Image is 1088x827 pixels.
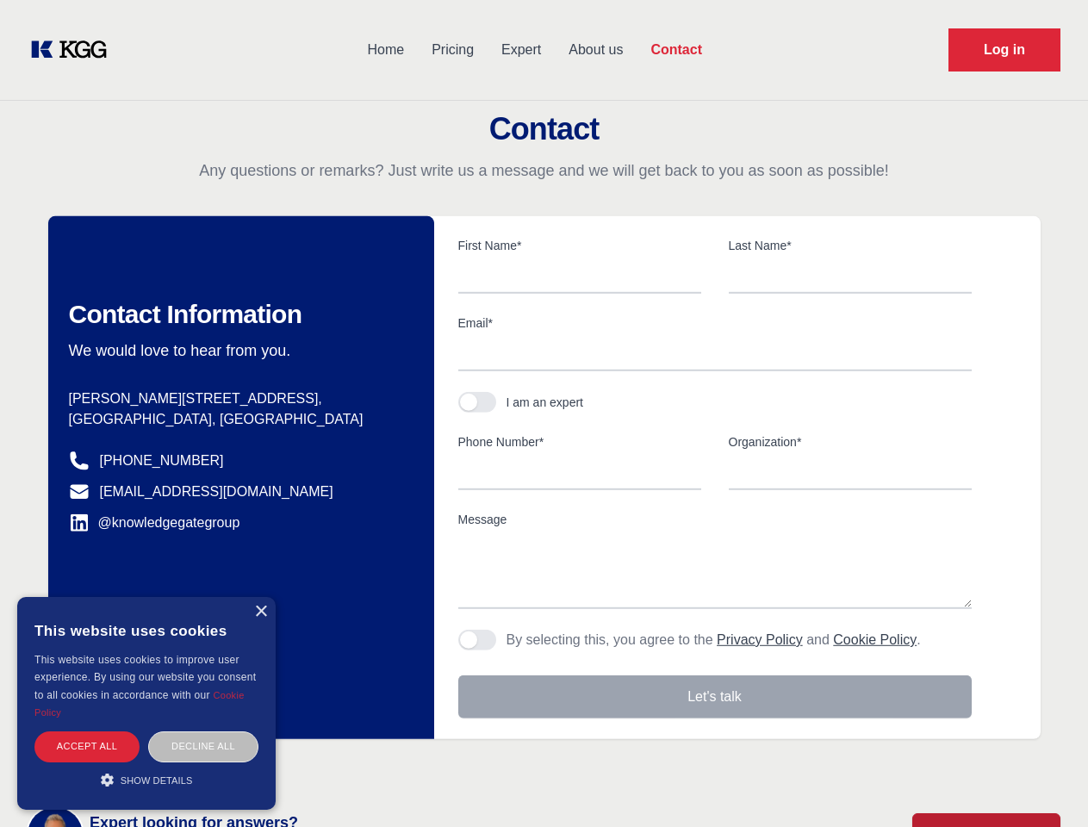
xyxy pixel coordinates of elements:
[507,630,921,650] p: By selecting this, you agree to the and .
[34,731,140,762] div: Accept all
[458,433,701,451] label: Phone Number*
[34,690,245,718] a: Cookie Policy
[69,340,407,361] p: We would love to hear from you.
[637,28,716,72] a: Contact
[1002,744,1088,827] iframe: Chat Widget
[21,112,1067,146] h2: Contact
[507,394,584,411] div: I am an expert
[34,610,258,651] div: This website uses cookies
[69,299,407,330] h2: Contact Information
[121,775,193,786] span: Show details
[21,160,1067,181] p: Any questions or remarks? Just write us a message and we will get back to you as soon as possible!
[418,28,488,72] a: Pricing
[148,731,258,762] div: Decline all
[69,513,240,533] a: @knowledgegategroup
[458,511,972,528] label: Message
[34,654,256,701] span: This website uses cookies to improve user experience. By using our website you consent to all coo...
[729,237,972,254] label: Last Name*
[69,389,407,409] p: [PERSON_NAME][STREET_ADDRESS],
[458,675,972,718] button: Let's talk
[833,632,917,647] a: Cookie Policy
[28,36,121,64] a: KOL Knowledge Platform: Talk to Key External Experts (KEE)
[100,451,224,471] a: [PHONE_NUMBER]
[555,28,637,72] a: About us
[254,606,267,619] div: Close
[458,237,701,254] label: First Name*
[717,632,803,647] a: Privacy Policy
[34,771,258,788] div: Show details
[729,433,972,451] label: Organization*
[488,28,555,72] a: Expert
[69,409,407,430] p: [GEOGRAPHIC_DATA], [GEOGRAPHIC_DATA]
[458,314,972,332] label: Email*
[948,28,1060,72] a: Request Demo
[353,28,418,72] a: Home
[100,482,333,502] a: [EMAIL_ADDRESS][DOMAIN_NAME]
